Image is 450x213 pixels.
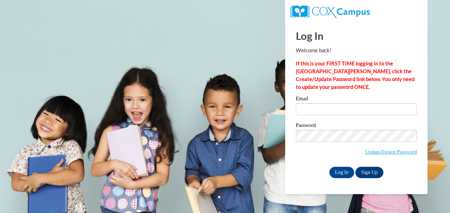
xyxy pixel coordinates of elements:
[296,96,417,103] label: Email
[296,123,417,130] label: Password
[296,60,414,90] strong: If this is your FIRST TIME logging in to the [GEOGRAPHIC_DATA][PERSON_NAME], click the Create/Upd...
[365,149,417,155] a: Update/Forgot Password
[296,28,417,43] h1: Log In
[329,167,354,178] input: Log In
[291,5,370,18] img: COX Campus
[296,47,417,54] p: Welcome back!
[355,167,383,178] a: Sign Up
[291,8,370,14] a: COX Campus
